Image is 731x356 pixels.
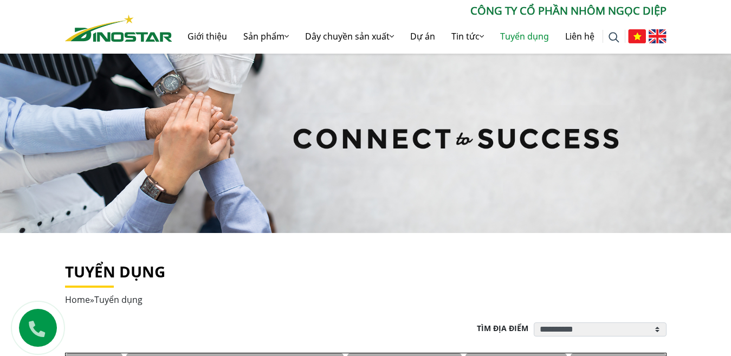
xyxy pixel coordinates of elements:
[172,3,667,19] p: CÔNG TY CỔ PHẦN NHÔM NGỌC DIỆP
[65,294,143,306] span: »
[649,29,667,43] img: English
[179,19,235,54] a: Giới thiệu
[609,32,619,43] img: search
[235,19,297,54] a: Sản phẩm
[477,322,534,334] p: Tìm địa điểm
[628,29,646,43] img: Tiếng Việt
[65,263,667,281] h1: Tuyển dụng
[65,15,172,42] img: Nhôm Dinostar
[557,19,603,54] a: Liên hệ
[492,19,557,54] a: Tuyển dụng
[297,19,402,54] a: Dây chuyền sản xuất
[402,19,443,54] a: Dự án
[94,294,143,306] span: Tuyển dụng
[443,19,492,54] a: Tin tức
[65,294,90,306] a: Home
